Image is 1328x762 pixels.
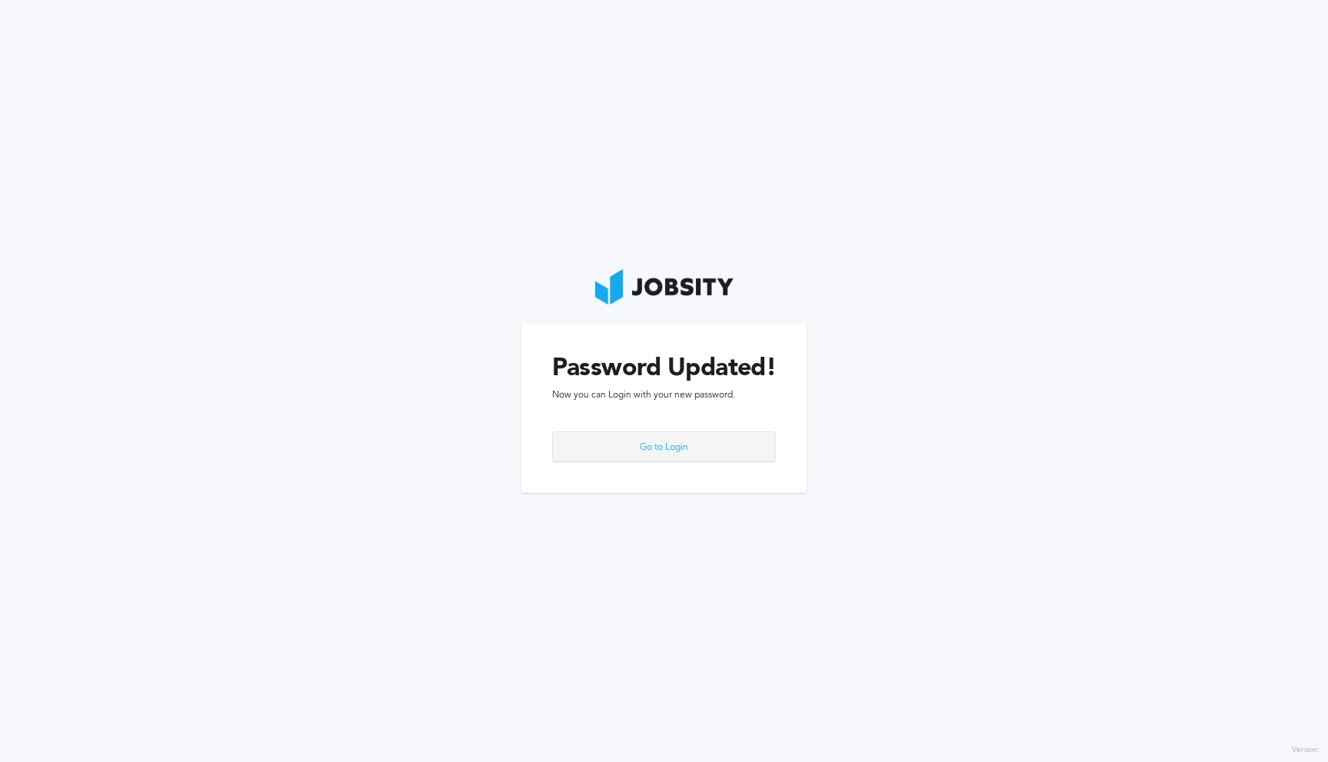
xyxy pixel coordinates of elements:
[1292,746,1320,755] label: Version:
[553,432,775,463] div: Go to Login
[552,431,776,462] button: Go to Login
[552,354,776,382] h1: Password Updated!
[552,390,776,401] span: Now you can Login with your new password.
